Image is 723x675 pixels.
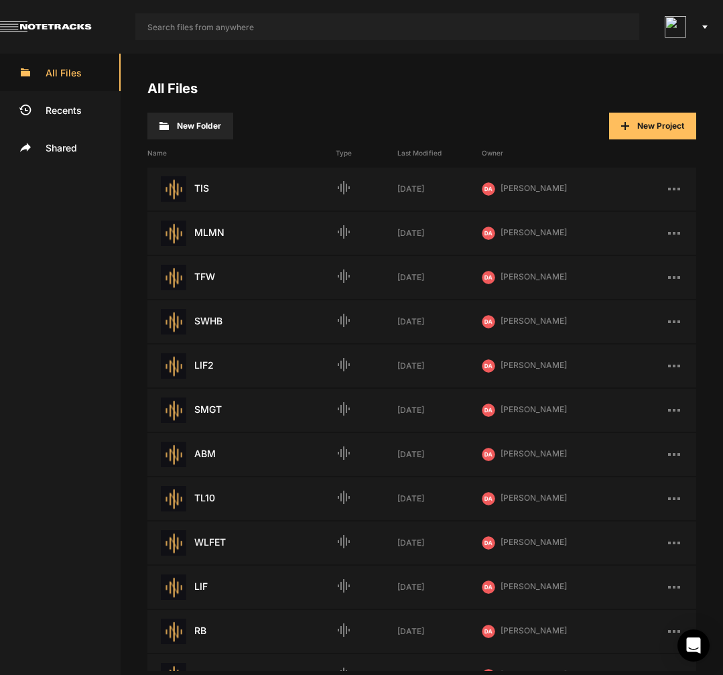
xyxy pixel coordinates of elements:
input: Search files from anywhere [135,13,639,40]
div: Last Modified [397,148,482,158]
div: RB [147,619,336,644]
mat-icon: Audio [336,180,352,196]
div: WLFET [147,530,336,556]
div: [DATE] [397,493,482,505]
span: [PERSON_NAME] [501,404,567,414]
span: [PERSON_NAME] [501,537,567,547]
span: [PERSON_NAME] [501,493,567,503]
div: [DATE] [397,271,482,284]
img: letters [482,271,495,284]
img: star-track.png [161,530,186,556]
img: letters [482,315,495,328]
mat-icon: Audio [336,622,352,638]
span: [PERSON_NAME] [501,625,567,635]
div: TIS [147,176,336,202]
span: [PERSON_NAME] [501,448,567,458]
div: LIF2 [147,353,336,379]
div: TFW [147,265,336,290]
span: [PERSON_NAME] [501,227,567,237]
img: letters [482,492,495,505]
img: star-track.png [161,353,186,379]
img: letters [482,227,495,240]
div: [DATE] [397,316,482,328]
img: letters [482,182,495,196]
mat-icon: Audio [336,268,352,284]
img: letters [482,625,495,638]
div: SWHB [147,309,336,334]
div: [DATE] [397,625,482,637]
img: letters [482,359,495,373]
div: [DATE] [397,448,482,461]
div: [DATE] [397,360,482,372]
div: [DATE] [397,581,482,593]
img: star-track.png [161,176,186,202]
div: [DATE] [397,537,482,549]
div: Name [147,148,336,158]
div: LIF [147,574,336,600]
mat-icon: Audio [336,312,352,328]
img: letters [482,448,495,461]
div: Open Intercom Messenger [677,629,710,662]
img: star-track.png [161,397,186,423]
div: MLMN [147,221,336,246]
img: letters [482,404,495,417]
img: letters [482,580,495,594]
mat-icon: Audio [336,445,352,461]
img: letters [482,536,495,550]
div: [DATE] [397,183,482,195]
div: ABM [147,442,336,467]
mat-icon: Audio [336,401,352,417]
div: Owner [482,148,589,158]
img: star-track.png [161,221,186,246]
img: star-track.png [161,619,186,644]
mat-icon: Audio [336,224,352,240]
span: [PERSON_NAME] [501,316,567,326]
img: star-track.png [161,574,186,600]
span: [PERSON_NAME] [501,183,567,193]
span: [PERSON_NAME] [501,360,567,370]
mat-icon: Audio [336,534,352,550]
img: star-track.png [161,265,186,290]
button: New Project [609,113,696,139]
mat-icon: Audio [336,357,352,373]
div: Type [336,148,397,158]
mat-icon: Audio [336,489,352,505]
button: New Folder [147,113,233,139]
div: TL10 [147,486,336,511]
img: star-track.png [161,442,186,467]
span: [PERSON_NAME] [501,581,567,591]
div: [DATE] [397,404,482,416]
a: All Files [147,80,198,97]
img: star-track.png [161,486,186,511]
mat-icon: Audio [336,578,352,594]
span: New Project [637,121,684,131]
span: [PERSON_NAME] [501,271,567,282]
img: star-track.png [161,309,186,334]
div: SMGT [147,397,336,423]
div: [DATE] [397,227,482,239]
